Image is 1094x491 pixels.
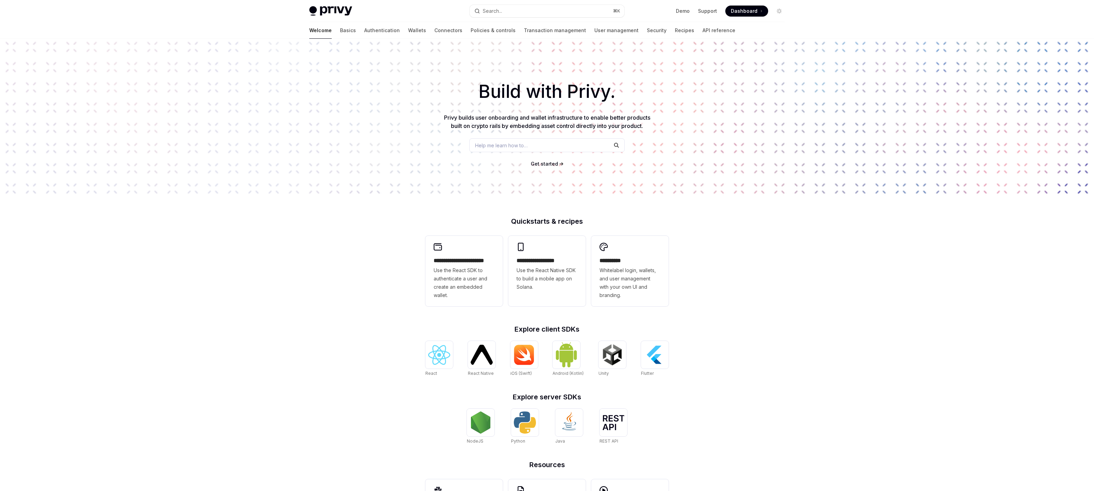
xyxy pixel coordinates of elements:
a: REST APIREST API [600,409,627,445]
img: Java [558,411,580,434]
img: Unity [601,344,623,366]
span: Privy builds user onboarding and wallet infrastructure to enable better products built on crypto ... [444,114,650,129]
a: Get started [531,160,558,167]
button: Search...⌘K [470,5,624,17]
a: Demo [676,8,690,15]
a: Dashboard [725,6,768,17]
button: Toggle dark mode [774,6,785,17]
h1: Build with Privy. [11,78,1083,105]
div: Search... [483,7,502,15]
a: Recipes [675,22,694,39]
a: ReactReact [425,341,453,377]
a: Security [647,22,667,39]
span: Use the React SDK to authenticate a user and create an embedded wallet. [434,266,494,299]
a: Policies & controls [471,22,516,39]
a: NodeJSNodeJS [467,409,494,445]
a: Welcome [309,22,332,39]
span: Unity [598,371,609,376]
span: Dashboard [731,8,757,15]
a: Transaction management [524,22,586,39]
span: Get started [531,161,558,167]
span: Java [555,438,565,444]
h2: Explore client SDKs [425,326,669,333]
img: React [428,345,450,365]
span: React Native [468,371,494,376]
img: light logo [309,6,352,16]
a: User management [594,22,639,39]
span: Python [511,438,525,444]
h2: Quickstarts & recipes [425,218,669,225]
img: iOS (Swift) [513,344,535,365]
a: Basics [340,22,356,39]
img: NodeJS [470,411,492,434]
span: REST API [600,438,618,444]
span: iOS (Swift) [510,371,532,376]
span: React [425,371,437,376]
h2: Explore server SDKs [425,393,669,400]
img: Flutter [644,344,666,366]
span: NodeJS [467,438,483,444]
a: Android (Kotlin)Android (Kotlin) [553,341,584,377]
a: Wallets [408,22,426,39]
span: Android (Kotlin) [553,371,584,376]
a: iOS (Swift)iOS (Swift) [510,341,538,377]
span: Use the React Native SDK to build a mobile app on Solana. [517,266,577,291]
a: Authentication [364,22,400,39]
a: JavaJava [555,409,583,445]
img: Python [514,411,536,434]
a: **** **** **** ***Use the React Native SDK to build a mobile app on Solana. [508,236,586,306]
img: Android (Kotlin) [555,342,577,368]
img: React Native [471,345,493,364]
h2: Resources [425,461,669,468]
img: REST API [602,415,624,430]
a: Connectors [434,22,462,39]
a: React NativeReact Native [468,341,496,377]
span: ⌘ K [613,8,620,14]
a: FlutterFlutter [641,341,669,377]
span: Flutter [641,371,654,376]
a: PythonPython [511,409,539,445]
a: API reference [702,22,735,39]
span: Help me learn how to… [475,142,528,149]
a: UnityUnity [598,341,626,377]
a: **** *****Whitelabel login, wallets, and user management with your own UI and branding. [591,236,669,306]
a: Support [698,8,717,15]
span: Whitelabel login, wallets, and user management with your own UI and branding. [600,266,660,299]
